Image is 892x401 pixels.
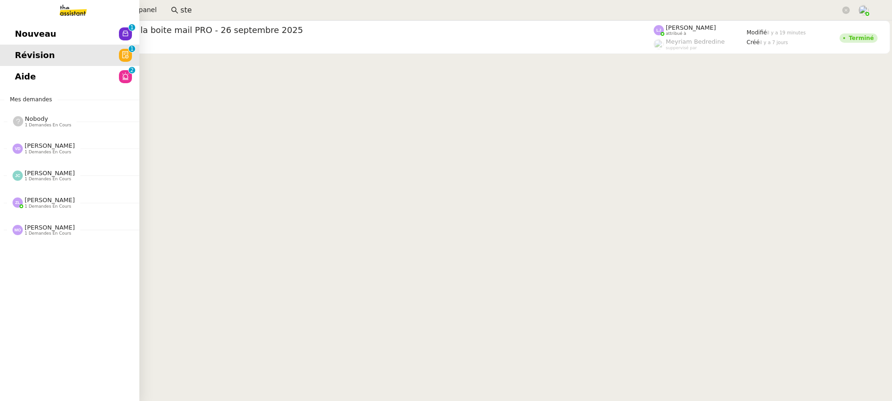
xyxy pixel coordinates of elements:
[25,150,71,155] span: 1 demandes en cours
[849,35,874,41] div: Terminé
[13,225,23,235] img: svg
[15,70,36,84] span: Aide
[25,142,75,149] span: [PERSON_NAME]
[25,115,48,122] span: nobody
[666,46,697,51] span: suppervisé par
[666,38,725,45] span: Meyriam Bedredine
[654,39,664,49] img: users%2FaellJyylmXSg4jqeVbanehhyYJm1%2Favatar%2Fprofile-pic%20(4).png
[666,31,686,36] span: attribué à
[25,204,71,209] span: 1 demandes en cours
[25,123,72,128] span: 1 demandes en cours
[129,24,135,31] nz-badge-sup: 1
[25,231,71,236] span: 1 demandes en cours
[13,144,23,154] img: svg
[15,27,56,41] span: Nouveau
[13,197,23,208] img: svg
[48,38,654,50] app-user-detailed-label: client
[767,30,806,35] span: il y a 19 minutes
[654,38,747,50] app-user-label: suppervisé par
[180,4,840,17] input: Rechercher
[747,29,767,36] span: Modifié
[859,5,869,15] img: users%2FyQfMwtYgTqhRP2YHWHmG2s2LYaD3%2Favatar%2Fprofile-pic.png
[130,67,134,75] p: 2
[666,24,716,31] span: [PERSON_NAME]
[25,177,71,182] span: 1 demandes en cours
[130,46,134,54] p: 1
[25,224,75,231] span: [PERSON_NAME]
[129,46,135,52] nz-badge-sup: 1
[48,26,654,34] span: 9h30/13h/18h - Tri de la boite mail PRO - 26 septembre 2025
[747,39,760,46] span: Créé
[129,67,135,73] nz-badge-sup: 2
[760,40,788,45] span: il y a 7 jours
[25,197,75,204] span: [PERSON_NAME]
[13,171,23,181] img: svg
[4,95,58,104] span: Mes demandes
[15,48,55,62] span: Révision
[25,170,75,177] span: [PERSON_NAME]
[654,25,664,35] img: svg
[654,24,747,36] app-user-label: attribué à
[130,24,134,33] p: 1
